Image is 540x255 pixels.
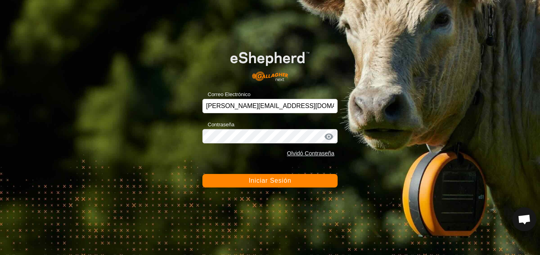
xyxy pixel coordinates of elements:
[202,121,234,129] label: Contraseña
[249,177,291,184] span: Iniciar Sesión
[513,207,536,231] div: Chat abierto
[287,150,334,156] a: Olvidó Contraseña
[202,99,338,113] input: Correo Electrónico
[202,91,251,99] label: Correo Electrónico
[216,41,324,87] img: Logo de eShepherd
[202,174,338,187] button: Iniciar Sesión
